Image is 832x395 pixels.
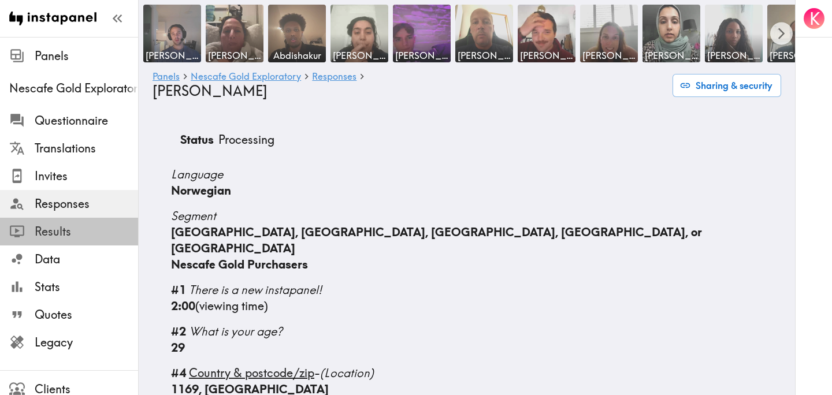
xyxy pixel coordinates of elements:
span: [PERSON_NAME] [707,49,760,62]
span: [PERSON_NAME] [520,49,573,62]
button: Scroll right [770,23,793,45]
a: Responses [312,72,356,83]
a: [PERSON_NAME] [703,2,765,65]
div: 29 [171,340,781,356]
span: [PERSON_NAME] [208,49,261,62]
span: There is a new instapanel! [189,282,322,297]
span: [PERSON_NAME] [153,82,268,99]
span: (Location) [320,366,374,380]
span: Translations [35,140,138,156]
a: [PERSON_NAME] [141,2,203,65]
a: [PERSON_NAME] [578,2,640,65]
div: (viewing time) [171,298,781,314]
a: [PERSON_NAME] [515,2,578,65]
a: [PERSON_NAME] [453,2,515,65]
span: Norwegian [171,183,231,197]
span: [GEOGRAPHIC_DATA], [GEOGRAPHIC_DATA], [GEOGRAPHIC_DATA], [GEOGRAPHIC_DATA], or [GEOGRAPHIC_DATA] [171,225,702,255]
b: #2 [171,324,186,338]
span: Nescafe Gold Exploratory [9,80,138,96]
a: [PERSON_NAME] [203,2,266,65]
span: Results [35,223,138,240]
b: 2:00 [171,299,195,313]
span: [PERSON_NAME] [146,49,199,62]
span: Data [35,251,138,267]
span: Responses [35,196,138,212]
p: Status [180,132,214,148]
span: K [809,9,820,29]
a: Abdishakur [266,2,328,65]
div: - [171,365,781,381]
a: [PERSON_NAME] [328,2,391,65]
span: [PERSON_NAME] [458,49,511,62]
span: Legacy [35,334,138,351]
a: [PERSON_NAME] [765,2,827,65]
b: #1 [171,282,186,297]
button: K [803,7,826,30]
span: Segment [171,208,216,223]
span: Panels [35,48,138,64]
span: Questionnaire [35,113,138,129]
span: Country & postcode/zip [189,366,314,380]
span: [PERSON_NAME] [770,49,823,62]
span: What is your age? [189,324,283,338]
span: Stats [35,279,138,295]
span: [PERSON_NAME] [645,49,698,62]
a: [PERSON_NAME] [391,2,453,65]
a: Panels [153,72,180,83]
span: Quotes [35,307,138,323]
span: Invites [35,168,138,184]
span: Abdishakur [270,49,324,62]
b: #4 [171,366,186,380]
span: Language [171,167,223,181]
a: [PERSON_NAME] [640,2,703,65]
button: Sharing & security [673,74,781,97]
a: Nescafe Gold Exploratory [191,72,301,83]
span: Nescafe Gold Purchasers [171,257,308,271]
span: [PERSON_NAME] [333,49,386,62]
span: [PERSON_NAME] [395,49,448,62]
p: Processing [218,132,274,148]
span: [PERSON_NAME] [582,49,636,62]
